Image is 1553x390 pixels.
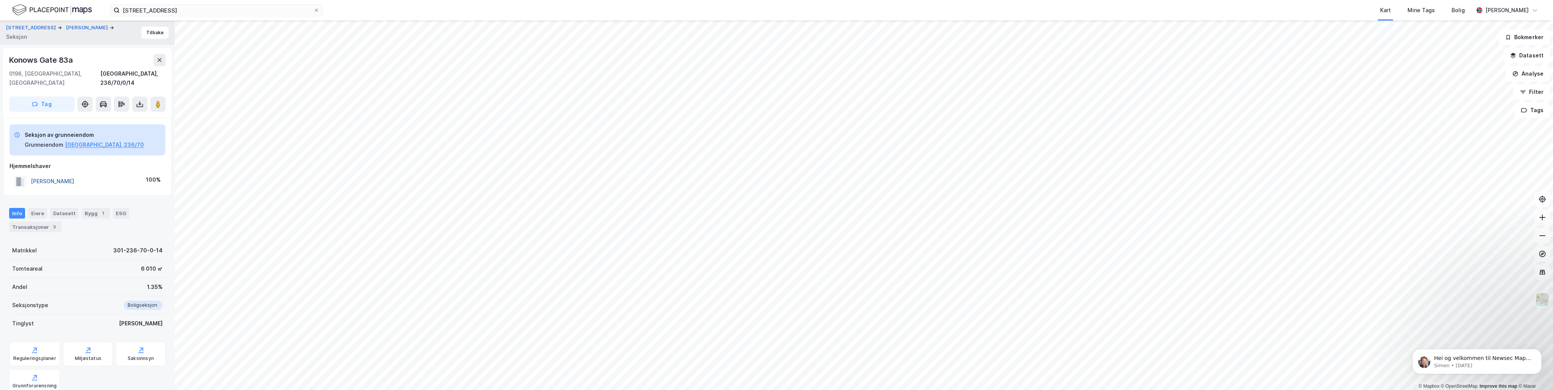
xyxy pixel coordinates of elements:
[113,246,163,255] div: 301-236-70-0-14
[1513,84,1550,100] button: Filter
[25,130,144,140] div: Seksjon av grunneiendom
[1504,48,1550,63] button: Datasett
[25,140,63,149] div: Grunneiendom
[1441,384,1478,389] a: OpenStreetMap
[1506,66,1550,81] button: Analyse
[66,24,109,32] button: [PERSON_NAME]
[6,24,57,32] button: [STREET_ADDRESS]
[9,208,25,219] div: Info
[12,282,27,292] div: Andel
[100,69,166,87] div: [GEOGRAPHIC_DATA], 236/70/0/14
[75,355,101,361] div: Miljøstatus
[82,208,110,219] div: Bygg
[9,222,61,232] div: Transaksjoner
[65,140,144,149] button: [GEOGRAPHIC_DATA], 236/70
[9,162,165,171] div: Hjemmelshaver
[99,209,107,217] div: 1
[1499,30,1550,45] button: Bokmerker
[12,3,92,17] img: logo.f888ab2527a4732fd821a326f86c7f29.svg
[1485,6,1529,15] div: [PERSON_NAME]
[120,5,313,16] input: Søk på adresse, matrikkel, gårdeiere, leietakere eller personer
[12,319,34,328] div: Tinglyst
[1380,6,1391,15] div: Kart
[141,27,169,39] button: Tilbake
[28,208,47,219] div: Eiere
[1535,292,1550,307] img: Z
[128,355,154,361] div: Saksinnsyn
[12,301,48,310] div: Seksjonstype
[13,355,56,361] div: Reguleringsplaner
[141,264,163,273] div: 6 010 ㎡
[9,54,74,66] div: Konows Gate 83a
[1408,6,1435,15] div: Mine Tags
[9,69,100,87] div: 0196, [GEOGRAPHIC_DATA], [GEOGRAPHIC_DATA]
[1401,333,1553,386] iframe: Intercom notifications message
[9,97,74,112] button: Tag
[147,282,163,292] div: 1.35%
[1452,6,1465,15] div: Bolig
[119,319,163,328] div: [PERSON_NAME]
[146,175,161,184] div: 100%
[1419,384,1439,389] a: Mapbox
[50,208,79,219] div: Datasett
[1515,103,1550,118] button: Tags
[12,246,37,255] div: Matrikkel
[51,223,58,231] div: 3
[12,264,43,273] div: Tomteareal
[6,32,27,41] div: Seksjon
[1480,384,1517,389] a: Improve this map
[113,208,129,219] div: ESG
[13,383,57,389] div: Grunnforurensning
